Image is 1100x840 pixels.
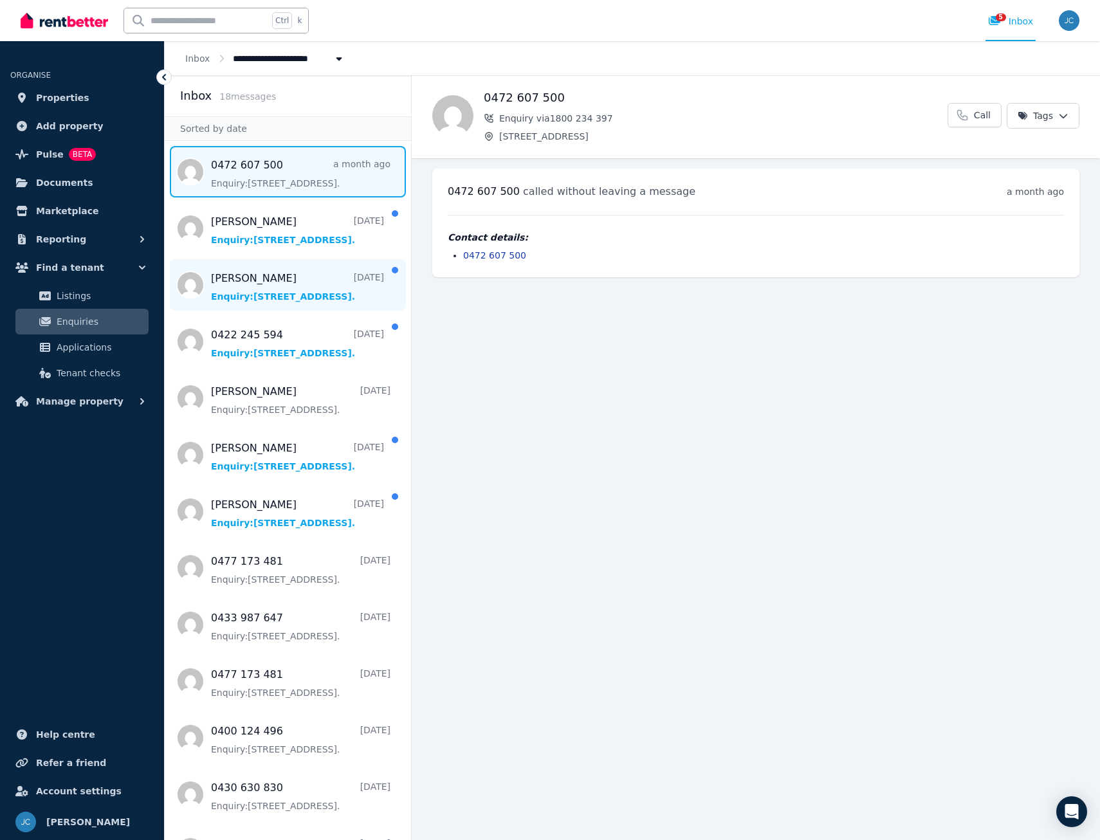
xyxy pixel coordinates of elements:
[211,384,390,416] a: [PERSON_NAME][DATE]Enquiry:[STREET_ADDRESS].
[219,91,276,102] span: 18 message s
[10,226,154,252] button: Reporting
[10,388,154,414] button: Manage property
[15,360,149,386] a: Tenant checks
[988,15,1033,28] div: Inbox
[15,283,149,309] a: Listings
[165,116,411,141] div: Sorted by date
[948,103,1002,127] a: Call
[10,142,154,167] a: PulseBETA
[1007,103,1079,129] button: Tags
[36,203,98,219] span: Marketplace
[36,260,104,275] span: Find a tenant
[36,232,86,247] span: Reporting
[211,441,384,473] a: [PERSON_NAME][DATE]Enquiry:[STREET_ADDRESS].
[36,755,106,771] span: Refer a friend
[36,727,95,742] span: Help centre
[499,130,948,143] span: [STREET_ADDRESS]
[523,185,695,197] span: called without leaving a message
[211,554,390,586] a: 0477 173 481[DATE]Enquiry:[STREET_ADDRESS].
[211,667,390,699] a: 0477 173 481[DATE]Enquiry:[STREET_ADDRESS].
[36,118,104,134] span: Add property
[10,198,154,224] a: Marketplace
[297,15,302,26] span: k
[10,255,154,280] button: Find a tenant
[10,113,154,139] a: Add property
[46,814,130,830] span: [PERSON_NAME]
[57,314,143,329] span: Enquiries
[10,750,154,776] a: Refer a friend
[10,85,154,111] a: Properties
[36,783,122,799] span: Account settings
[15,812,36,832] img: Jordan Cherry
[36,394,124,409] span: Manage property
[1007,187,1064,197] time: a month ago
[463,250,526,260] a: 0472 607 500
[10,170,154,196] a: Documents
[15,309,149,334] a: Enquiries
[57,288,143,304] span: Listings
[36,90,89,105] span: Properties
[57,365,143,381] span: Tenant checks
[69,148,96,161] span: BETA
[10,71,51,80] span: ORGANISE
[1059,10,1079,31] img: Jordan Cherry
[996,14,1006,21] span: 5
[180,87,212,105] h2: Inbox
[36,147,64,162] span: Pulse
[211,497,384,529] a: [PERSON_NAME][DATE]Enquiry:[STREET_ADDRESS].
[211,214,384,246] a: [PERSON_NAME][DATE]Enquiry:[STREET_ADDRESS].
[484,89,948,107] h1: 0472 607 500
[1018,109,1053,122] span: Tags
[272,12,292,29] span: Ctrl
[211,724,390,756] a: 0400 124 496[DATE]Enquiry:[STREET_ADDRESS].
[36,175,93,190] span: Documents
[165,41,366,75] nav: Breadcrumb
[211,327,384,360] a: 0422 245 594[DATE]Enquiry:[STREET_ADDRESS].
[57,340,143,355] span: Applications
[432,95,473,136] img: 0472 607 500
[211,271,384,303] a: [PERSON_NAME][DATE]Enquiry:[STREET_ADDRESS].
[499,112,948,125] span: Enquiry via 1800 234 397
[185,53,210,64] a: Inbox
[448,185,520,197] span: 0472 607 500
[448,231,1064,244] h4: Contact details:
[21,11,108,30] img: RentBetter
[15,334,149,360] a: Applications
[211,158,390,190] a: 0472 607 500a month agoEnquiry:[STREET_ADDRESS].
[211,610,390,643] a: 0433 987 647[DATE]Enquiry:[STREET_ADDRESS].
[10,722,154,747] a: Help centre
[1056,796,1087,827] div: Open Intercom Messenger
[10,778,154,804] a: Account settings
[211,780,390,812] a: 0430 630 830[DATE]Enquiry:[STREET_ADDRESS].
[974,109,991,122] span: Call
